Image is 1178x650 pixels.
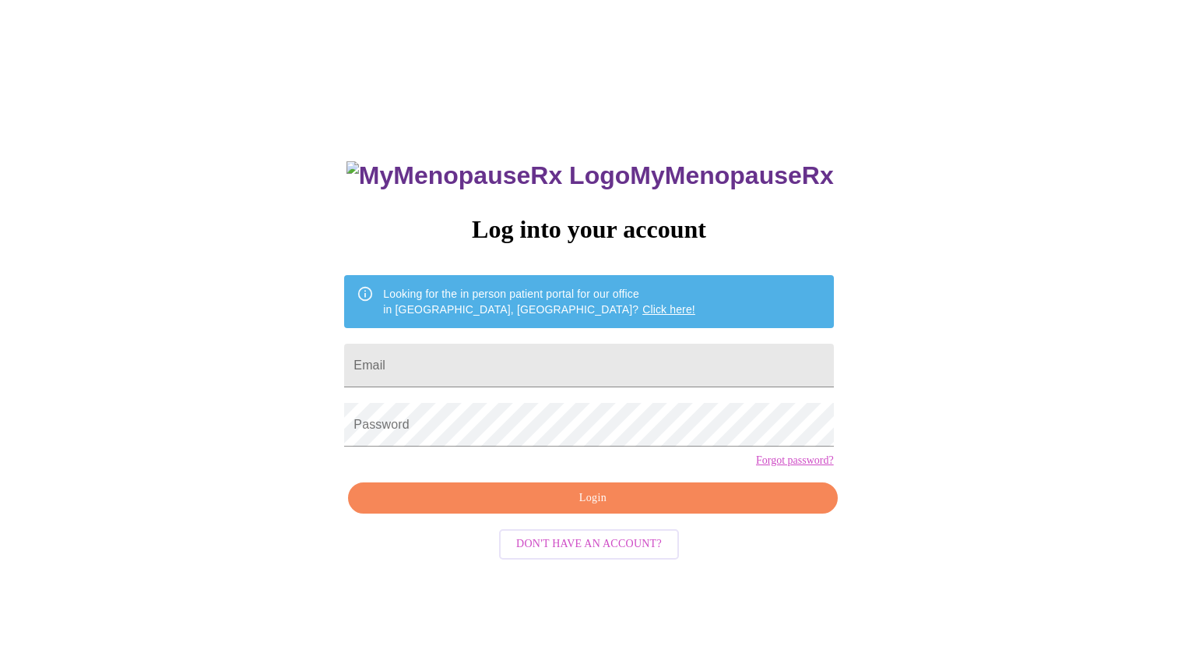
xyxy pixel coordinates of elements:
img: MyMenopauseRx Logo [346,161,630,190]
div: Looking for the in person patient portal for our office in [GEOGRAPHIC_DATA], [GEOGRAPHIC_DATA]? [383,280,695,323]
a: Forgot password? [756,454,834,467]
button: Login [348,482,837,514]
span: Login [366,489,819,508]
h3: MyMenopauseRx [346,161,834,190]
a: Don't have an account? [495,536,683,549]
a: Click here! [642,303,695,316]
span: Don't have an account? [516,535,662,554]
h3: Log into your account [344,215,833,244]
button: Don't have an account? [499,529,679,560]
